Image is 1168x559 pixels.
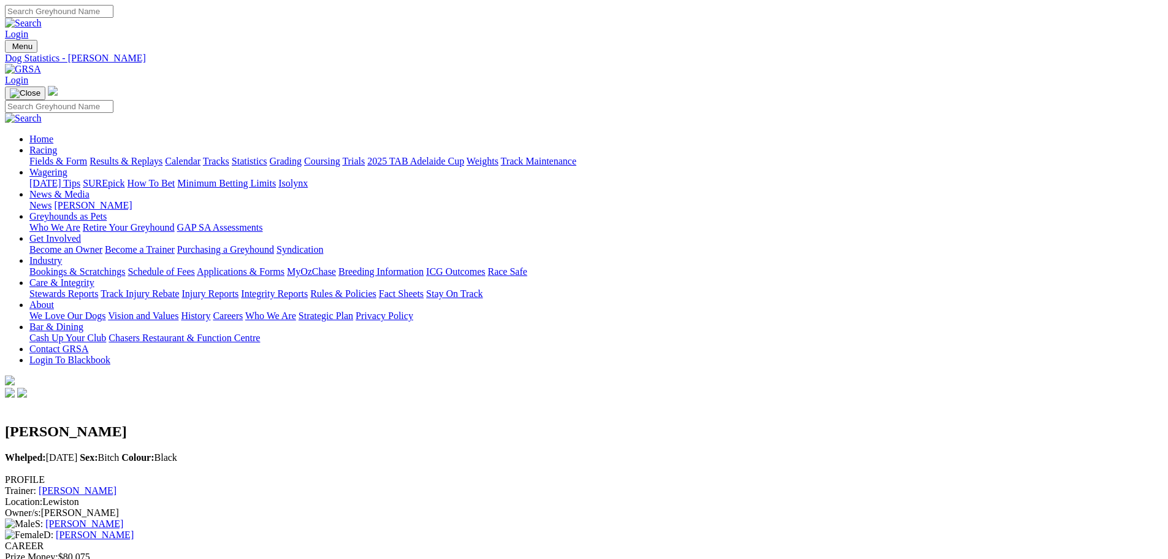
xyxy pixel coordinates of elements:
[487,266,527,277] a: Race Safe
[203,156,229,166] a: Tracks
[213,310,243,321] a: Careers
[5,474,1163,485] div: PROFILE
[105,244,175,255] a: Become a Trainer
[277,244,323,255] a: Syndication
[29,333,106,343] a: Cash Up Your Club
[338,266,424,277] a: Breeding Information
[5,100,113,113] input: Search
[197,266,284,277] a: Applications & Forms
[287,266,336,277] a: MyOzChase
[29,189,90,199] a: News & Media
[181,288,239,299] a: Injury Reports
[356,310,413,321] a: Privacy Policy
[270,156,302,166] a: Grading
[310,288,376,299] a: Rules & Policies
[5,519,35,530] img: Male
[5,507,1163,519] div: [PERSON_NAME]
[5,87,45,100] button: Toggle navigation
[379,288,424,299] a: Fact Sheets
[5,452,77,463] span: [DATE]
[29,145,57,155] a: Racing
[177,244,274,255] a: Purchasing a Greyhound
[5,519,43,529] span: S:
[10,88,40,98] img: Close
[83,178,124,188] a: SUREpick
[121,452,154,463] b: Colour:
[101,288,179,299] a: Track Injury Rebate
[29,299,54,310] a: About
[29,310,1163,322] div: About
[29,333,1163,344] div: Bar & Dining
[121,452,177,463] span: Black
[12,42,32,51] span: Menu
[501,156,576,166] a: Track Maintenance
[29,277,94,288] a: Care & Integrity
[56,530,134,540] a: [PERSON_NAME]
[45,519,123,529] a: [PERSON_NAME]
[83,222,175,233] a: Retire Your Greyhound
[29,156,1163,167] div: Racing
[367,156,464,166] a: 2025 TAB Adelaide Cup
[5,29,28,39] a: Login
[5,530,44,541] img: Female
[128,178,175,188] a: How To Bet
[426,288,483,299] a: Stay On Track
[17,388,27,398] img: twitter.svg
[5,507,41,518] span: Owner/s:
[29,255,62,266] a: Industry
[29,288,98,299] a: Stewards Reports
[245,310,296,321] a: Who We Are
[177,178,276,188] a: Minimum Betting Limits
[5,18,42,29] img: Search
[165,156,200,166] a: Calendar
[29,211,107,222] a: Greyhounds as Pets
[29,222,1163,233] div: Greyhounds as Pets
[128,266,194,277] a: Schedule of Fees
[5,485,36,496] span: Trainer:
[278,178,308,188] a: Isolynx
[232,156,267,166] a: Statistics
[5,113,42,124] img: Search
[29,200,1163,211] div: News & Media
[5,541,1163,552] div: CAREER
[29,178,80,188] a: [DATE] Tips
[5,452,46,463] b: Whelped:
[29,134,53,144] a: Home
[29,266,1163,277] div: Industry
[29,156,87,166] a: Fields & Form
[181,310,210,321] a: History
[5,388,15,398] img: facebook.svg
[29,200,52,210] a: News
[426,266,485,277] a: ICG Outcomes
[29,244,1163,255] div: Get Involved
[241,288,308,299] a: Integrity Reports
[29,322,83,332] a: Bar & Dining
[29,288,1163,299] div: Care & Integrity
[5,376,15,385] img: logo-grsa-white.png
[29,310,105,321] a: We Love Our Dogs
[5,423,1163,440] h2: [PERSON_NAME]
[5,496,1163,507] div: Lewiston
[304,156,340,166] a: Coursing
[467,156,498,166] a: Weights
[29,355,110,365] a: Login To Blackbook
[5,64,41,75] img: GRSA
[5,53,1163,64] a: Dog Statistics - [PERSON_NAME]
[29,167,67,177] a: Wagering
[109,333,260,343] a: Chasers Restaurant & Function Centre
[29,266,125,277] a: Bookings & Scratchings
[80,452,119,463] span: Bitch
[39,485,116,496] a: [PERSON_NAME]
[80,452,97,463] b: Sex:
[29,178,1163,189] div: Wagering
[29,244,102,255] a: Become an Owner
[29,222,80,233] a: Who We Are
[108,310,178,321] a: Vision and Values
[5,5,113,18] input: Search
[54,200,132,210] a: [PERSON_NAME]
[29,233,81,244] a: Get Involved
[5,40,37,53] button: Toggle navigation
[5,530,53,540] span: D:
[299,310,353,321] a: Strategic Plan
